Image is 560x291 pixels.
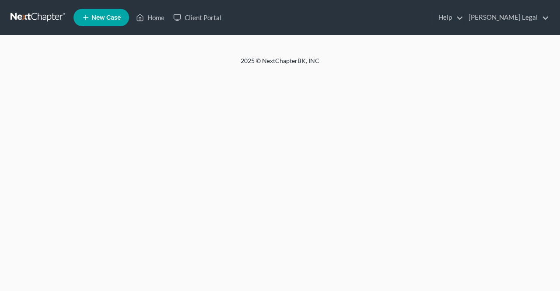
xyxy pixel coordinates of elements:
[169,10,226,25] a: Client Portal
[464,10,549,25] a: [PERSON_NAME] Legal
[31,56,529,72] div: 2025 © NextChapterBK, INC
[132,10,169,25] a: Home
[434,10,463,25] a: Help
[73,9,129,26] new-legal-case-button: New Case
